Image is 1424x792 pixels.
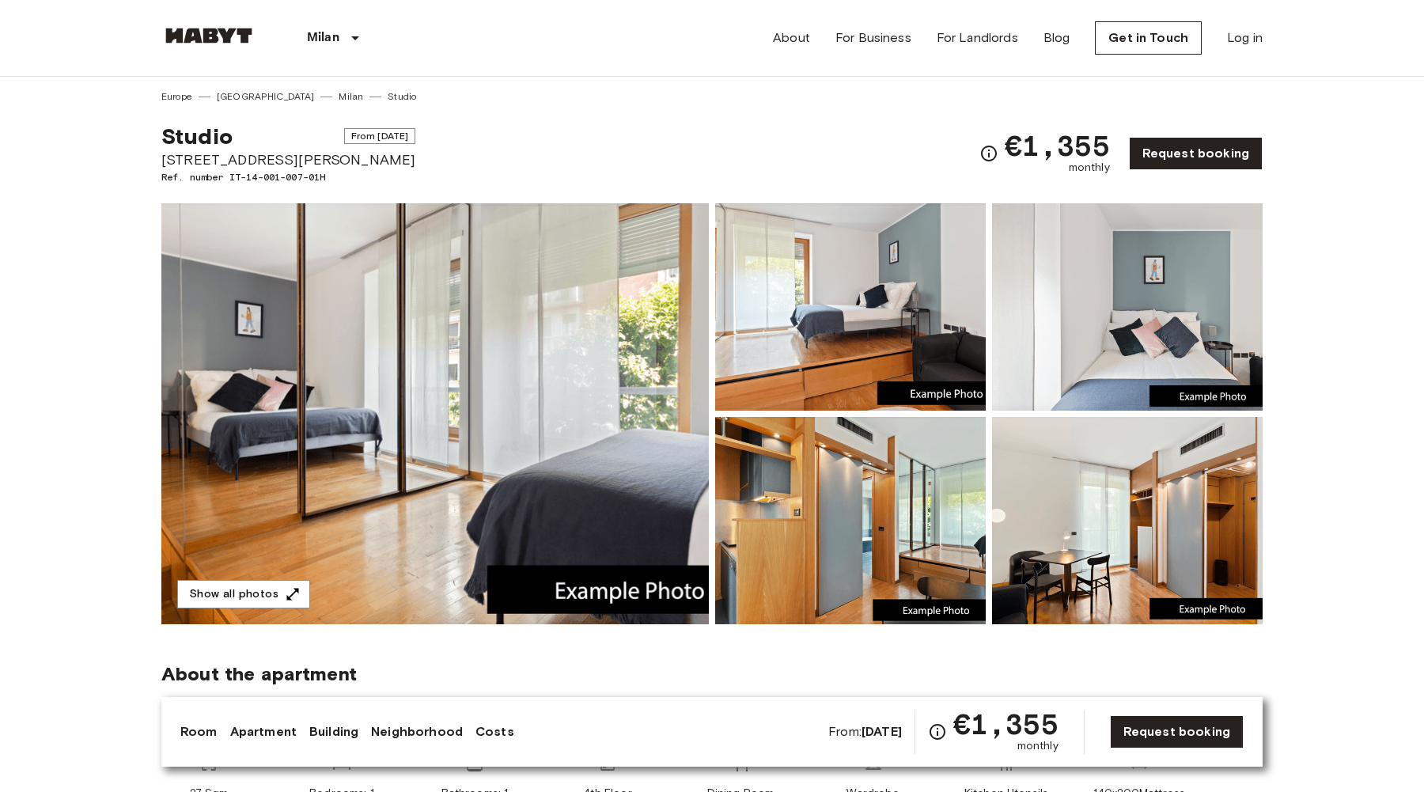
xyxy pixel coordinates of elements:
[1095,21,1202,55] a: Get in Touch
[715,417,986,624] img: Picture of unit IT-14-001-007-01H
[161,170,415,184] span: Ref. number IT-14-001-007-01H
[307,28,339,47] p: Milan
[177,580,310,609] button: Show all photos
[937,28,1018,47] a: For Landlords
[715,203,986,411] img: Picture of unit IT-14-001-007-01H
[371,722,463,741] a: Neighborhood
[828,723,902,741] span: From:
[217,89,315,104] a: [GEOGRAPHIC_DATA]
[1227,28,1263,47] a: Log in
[475,722,514,741] a: Costs
[1110,715,1244,748] a: Request booking
[230,722,297,741] a: Apartment
[180,722,218,741] a: Room
[161,150,415,170] span: [STREET_ADDRESS][PERSON_NAME]
[161,89,192,104] a: Europe
[1017,738,1059,754] span: monthly
[953,710,1059,738] span: €1,355
[1129,137,1263,170] a: Request booking
[344,128,416,144] span: From [DATE]
[773,28,810,47] a: About
[992,203,1263,411] img: Picture of unit IT-14-001-007-01H
[1005,131,1110,160] span: €1,355
[388,89,416,104] a: Studio
[161,28,256,44] img: Habyt
[928,722,947,741] svg: Check cost overview for full price breakdown. Please note that discounts apply to new joiners onl...
[1043,28,1070,47] a: Blog
[309,722,358,741] a: Building
[161,203,709,624] img: Marketing picture of unit IT-14-001-007-01H
[835,28,911,47] a: For Business
[161,123,233,150] span: Studio
[992,417,1263,624] img: Picture of unit IT-14-001-007-01H
[339,89,363,104] a: Milan
[979,144,998,163] svg: Check cost overview for full price breakdown. Please note that discounts apply to new joiners onl...
[161,662,357,686] span: About the apartment
[1069,160,1110,176] span: monthly
[862,724,902,739] b: [DATE]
